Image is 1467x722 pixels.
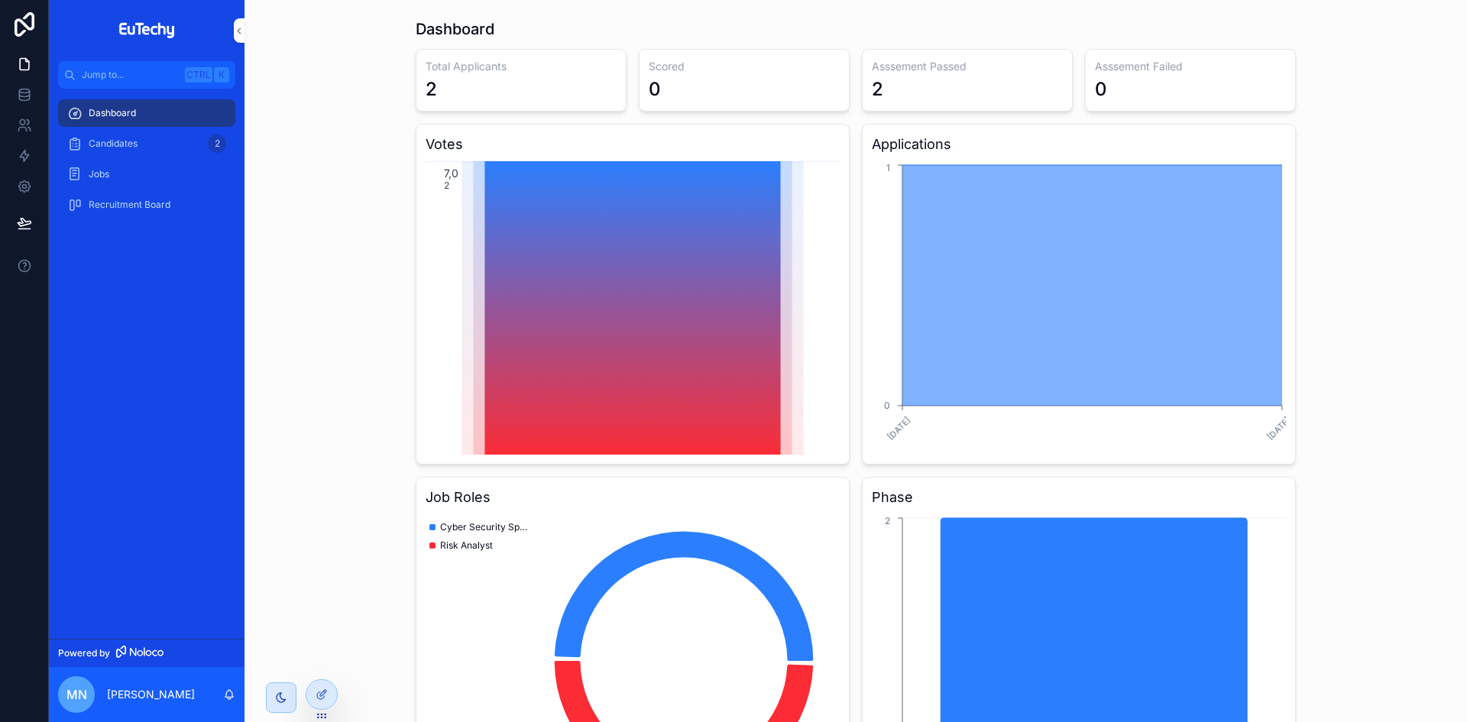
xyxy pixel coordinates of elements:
tspan: 0 [884,400,890,411]
h3: Total Applicants [426,59,617,74]
img: App logo [116,18,178,43]
span: Powered by [58,647,110,659]
span: Jobs [89,168,109,180]
span: K [215,69,228,81]
div: 2 [872,77,883,102]
tspan: 2 [885,515,890,526]
a: Recruitment Board [58,191,235,219]
span: Recruitment Board [89,199,170,211]
div: 0 [649,77,661,102]
h3: Job Roles [426,487,840,508]
div: 2 [426,77,437,102]
text: [DATE] [885,414,912,442]
h1: Dashboard [416,18,494,40]
tspan: 1 [886,162,890,173]
p: [PERSON_NAME] [107,687,195,702]
a: Jobs [58,160,235,188]
h3: Scored [649,59,840,74]
span: Cyber Security Specialist/Operator [440,521,532,533]
h3: Asssement Failed [1095,59,1286,74]
a: Candidates2 [58,130,235,157]
text: [DATE] [1265,414,1292,442]
h3: Phase [872,487,1286,508]
span: Ctrl [185,67,212,83]
h3: Asssement Passed [872,59,1063,74]
h3: Applications [872,134,1286,155]
div: chart [872,161,1286,455]
h3: Votes [426,134,840,155]
div: 0 [1095,77,1107,102]
div: 2 [208,134,226,153]
span: Jump to... [82,69,179,81]
span: Dashboard [89,107,136,119]
text: 2 [444,180,449,191]
span: Risk Analyst [440,539,493,552]
div: scrollable content [49,89,244,238]
button: Jump to...CtrlK [58,61,235,89]
span: Candidates [89,138,138,150]
span: MN [66,685,87,704]
a: Dashboard [58,99,235,127]
text: 7,0 [444,167,458,180]
a: Powered by [49,639,244,667]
